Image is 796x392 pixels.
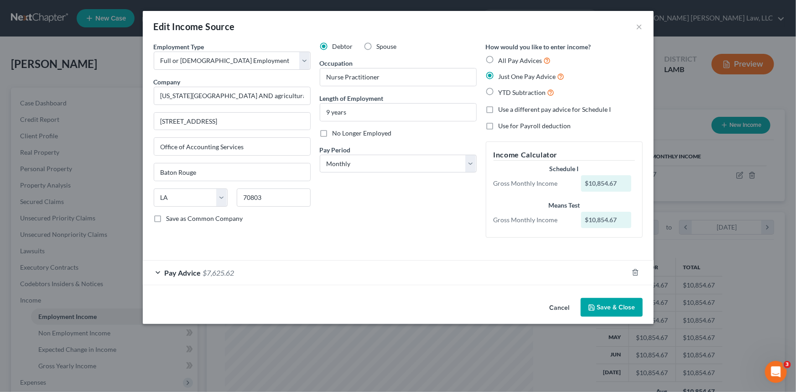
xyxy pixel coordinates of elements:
span: No Longer Employed [333,129,392,137]
input: Unit, Suite, etc... [154,138,310,155]
input: Search company by name... [154,87,311,105]
h5: Income Calculator [494,149,635,161]
span: Debtor [333,42,353,50]
div: Edit Income Source [154,20,235,33]
label: Occupation [320,58,353,68]
div: Gross Monthly Income [489,215,577,225]
span: Save as Common Company [166,214,243,222]
span: Use a different pay advice for Schedule I [499,105,611,113]
input: ex: 2 years [320,104,476,121]
span: Just One Pay Advice [499,73,556,80]
button: Save & Close [581,298,643,317]
span: Pay Advice [165,268,201,277]
div: Schedule I [494,164,635,173]
label: How would you like to enter income? [486,42,591,52]
div: $10,854.67 [581,212,631,228]
input: Enter city... [154,163,310,181]
iframe: Intercom live chat [765,361,787,383]
span: $7,625.62 [203,268,234,277]
button: × [636,21,643,32]
span: Use for Payroll deduction [499,122,571,130]
span: Spouse [377,42,397,50]
input: Enter zip... [237,188,311,207]
input: -- [320,68,476,86]
div: Gross Monthly Income [489,179,577,188]
span: Pay Period [320,146,351,154]
button: Cancel [542,299,577,317]
span: YTD Subtraction [499,89,546,96]
span: Employment Type [154,43,204,51]
label: Length of Employment [320,94,384,103]
input: Enter address... [154,113,310,130]
span: 3 [784,361,791,368]
div: Means Test [494,201,635,210]
div: $10,854.67 [581,175,631,192]
span: Company [154,78,181,86]
span: All Pay Advices [499,57,542,64]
